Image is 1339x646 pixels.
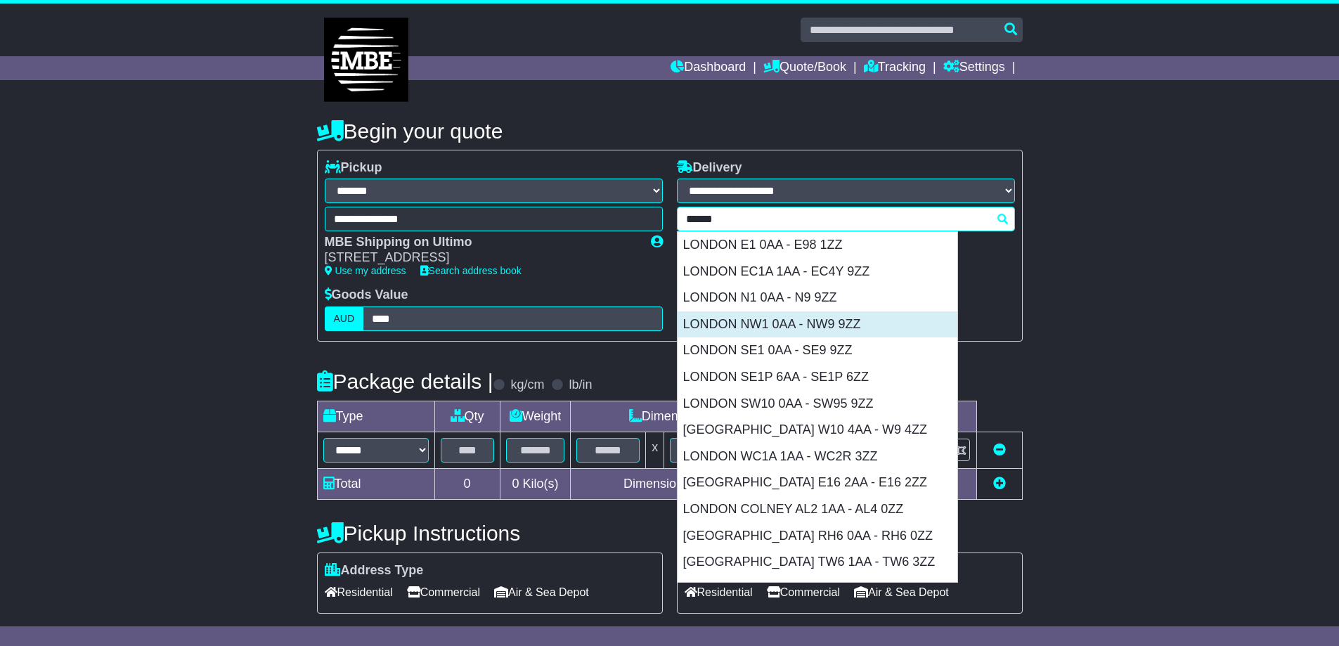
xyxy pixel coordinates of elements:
label: Address Type [325,563,424,579]
label: Goods Value [325,288,408,303]
div: LONDON N1 0AA - N9 9ZZ [678,285,957,311]
div: [GEOGRAPHIC_DATA] E16 2AA - E16 2ZZ [678,470,957,496]
td: Weight [500,401,571,432]
td: Total [317,468,434,499]
h4: Pickup Instructions [317,522,663,545]
span: Commercial [767,581,840,603]
h4: Package details | [317,370,493,393]
typeahead: Please provide city [677,207,1015,231]
span: Air & Sea Depot [854,581,949,603]
td: Dimensions (L x W x H) [571,401,832,432]
td: Type [317,401,434,432]
div: LONDON E1 0AA - E98 1ZZ [678,232,957,259]
a: Settings [943,56,1005,80]
span: Air & Sea Depot [494,581,589,603]
td: Qty [434,401,500,432]
td: 0 [434,468,500,499]
label: lb/in [569,377,592,393]
label: Pickup [325,160,382,176]
label: Delivery [677,160,742,176]
td: Dimensions in Centimetre(s) [571,468,832,499]
div: LONDON SE1 0AA - SE9 9ZZ [678,337,957,364]
div: LONDON WC1A 1AA - WC2R 3ZZ [678,444,957,470]
label: AUD [325,306,364,331]
a: Use my address [325,265,406,276]
div: LONDON SE1P 6AA - SE1P 6ZZ [678,364,957,391]
td: x [646,432,664,468]
a: Dashboard [671,56,746,80]
a: Remove this item [993,443,1006,457]
div: LONDON COLNEY AL2 1AA - AL4 0ZZ [678,496,957,523]
div: LONDON EC1A 1AA - EC4Y 9ZZ [678,259,957,285]
td: Kilo(s) [500,468,571,499]
label: kg/cm [510,377,544,393]
div: [GEOGRAPHIC_DATA] RH6 0AA - RH6 0ZZ [678,523,957,550]
div: LONDON NW1 0AA - NW9 9ZZ [678,311,957,338]
div: MBE Shipping on Ultimo [325,235,637,250]
span: Commercial [407,581,480,603]
a: Add new item [993,477,1006,491]
span: Residential [685,581,753,603]
div: [GEOGRAPHIC_DATA] LU2 9AA - LU2 9ZZ [678,576,957,602]
span: Residential [325,581,393,603]
a: Quote/Book [763,56,846,80]
span: 0 [512,477,519,491]
h4: Begin your quote [317,119,1023,143]
a: Tracking [864,56,926,80]
div: [GEOGRAPHIC_DATA] W10 4AA - W9 4ZZ [678,417,957,444]
div: [STREET_ADDRESS] [325,250,637,266]
div: [GEOGRAPHIC_DATA] TW6 1AA - TW6 3ZZ [678,549,957,576]
a: Search address book [420,265,522,276]
div: LONDON SW10 0AA - SW95 9ZZ [678,391,957,418]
